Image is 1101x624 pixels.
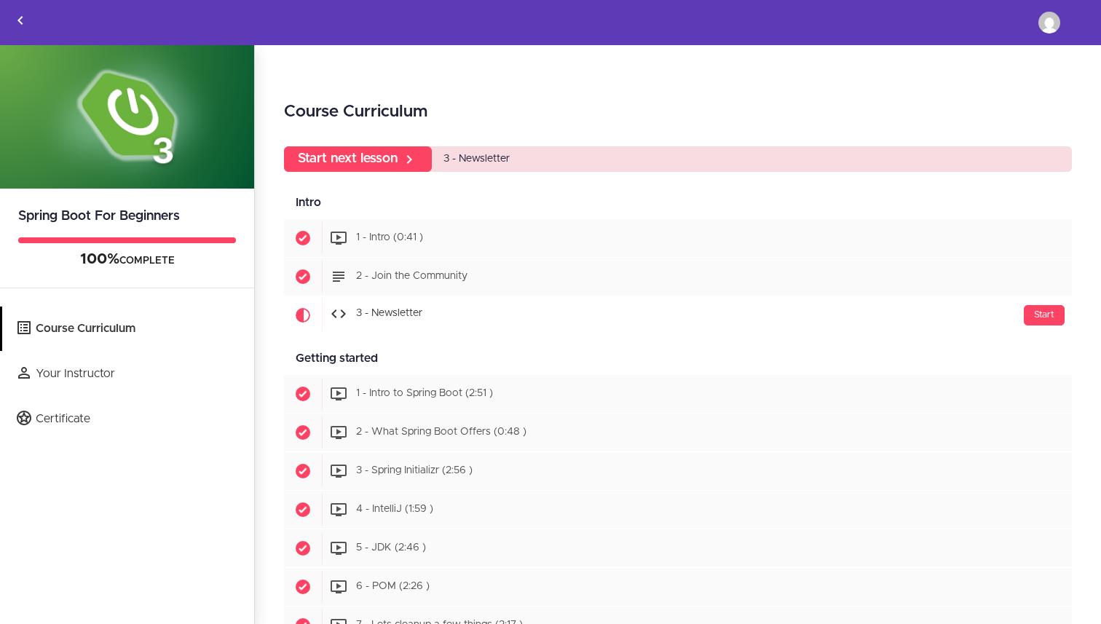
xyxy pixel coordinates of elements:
a: Completed item 2 - What Spring Boot Offers (0:48 ) [284,414,1072,451]
a: Completed item 1 - Intro (0:41 ) [284,219,1072,257]
img: murokichristine@gmail.com [1038,12,1060,33]
a: Completed item 2 - Join the Community [284,258,1072,296]
a: Completed item 4 - IntelliJ (1:59 ) [284,491,1072,529]
span: 1 - Intro to Spring Boot (2:51 ) [356,389,493,399]
span: 5 - JDK (2:46 ) [356,543,426,553]
span: Completed item [284,529,322,567]
div: Intro [284,186,1072,219]
span: Completed item [284,491,322,529]
h2: Course Curriculum [284,100,1072,125]
span: 1 - Intro (0:41 ) [356,233,423,243]
span: Current item [284,296,322,334]
span: Completed item [284,414,322,451]
svg: Back to courses [12,12,29,29]
span: 3 - Newsletter [356,309,422,319]
a: Start next lesson [284,146,432,172]
span: 6 - POM (2:26 ) [356,582,430,592]
a: Completed item 3 - Spring Initializr (2:56 ) [284,452,1072,490]
span: 3 - Spring Initializr (2:56 ) [356,466,473,476]
a: Current item Start 3 - Newsletter [284,296,1072,334]
a: Completed item 5 - JDK (2:46 ) [284,529,1072,567]
a: Your Instructor [2,352,254,396]
span: 100% [80,252,119,266]
span: 3 - Newsletter [443,154,510,164]
a: Course Curriculum [2,307,254,351]
div: COMPLETE [18,250,236,269]
span: 4 - IntelliJ (1:59 ) [356,505,433,515]
span: Completed item [284,568,322,606]
span: Completed item [284,375,322,413]
span: Completed item [284,452,322,490]
div: Getting started [284,342,1072,375]
span: 2 - Join the Community [356,272,467,282]
a: Completed item 6 - POM (2:26 ) [284,568,1072,606]
a: Back to courses [1,1,40,44]
span: Completed item [284,219,322,257]
div: Start [1024,305,1065,325]
a: Certificate [2,397,254,441]
span: Completed item [284,258,322,296]
span: 2 - What Spring Boot Offers (0:48 ) [356,427,526,438]
a: Completed item 1 - Intro to Spring Boot (2:51 ) [284,375,1072,413]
